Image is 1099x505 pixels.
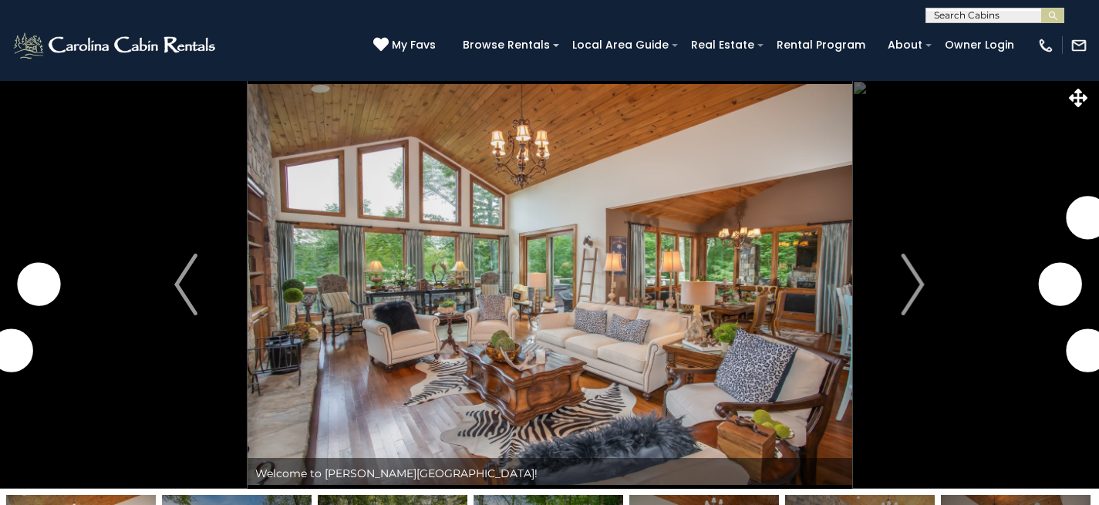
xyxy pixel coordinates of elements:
a: Browse Rentals [455,33,558,57]
a: Local Area Guide [565,33,676,57]
div: Welcome to [PERSON_NAME][GEOGRAPHIC_DATA]! [248,458,852,489]
a: About [880,33,930,57]
img: phone-regular-white.png [1037,37,1054,54]
img: arrow [174,254,197,315]
a: My Favs [373,37,440,54]
a: Owner Login [937,33,1022,57]
img: White-1-2.png [12,30,220,61]
img: mail-regular-white.png [1070,37,1087,54]
span: My Favs [392,37,436,53]
button: Next [851,80,974,489]
button: Previous [125,80,248,489]
a: Real Estate [683,33,762,57]
img: arrow [902,254,925,315]
a: Rental Program [769,33,873,57]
